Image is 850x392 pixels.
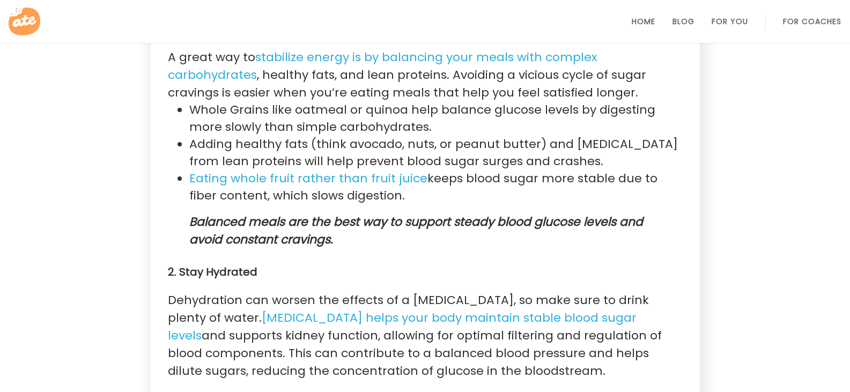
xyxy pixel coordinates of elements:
p: Dehydration can worsen the effects of a [MEDICAL_DATA], so make sure to drink plenty of water. an... [168,291,683,380]
h4: 2. Stay Hydrated [168,265,683,278]
em: Balanced meals are the best way to support steady blood glucose levels and avoid constant cravings. [189,213,643,248]
a: stabilize energy is by balancing your meals with complex carbohydrates [168,49,597,84]
li: Whole Grains like oatmeal or quinoa help balance glucose levels by digesting more slowly than sim... [189,101,683,136]
a: Blog [672,17,694,26]
a: For Coaches [783,17,841,26]
li: Adding healthy fats (think avocado, nuts, or peanut butter) and [MEDICAL_DATA] from lean proteins... [189,136,683,170]
a: [MEDICAL_DATA] helps your body maintain stable blood sugar levels [168,309,637,344]
a: Home [632,17,655,26]
a: Eating whole fruit rather than fruit juice [189,170,427,187]
p: A great way to , healthy fats, and lean proteins. Avoiding a vicious cycle of sugar cravings is e... [168,48,683,101]
li: keeps blood sugar more stable due to fiber content, which slows digestion. [189,170,683,204]
a: For You [712,17,748,26]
